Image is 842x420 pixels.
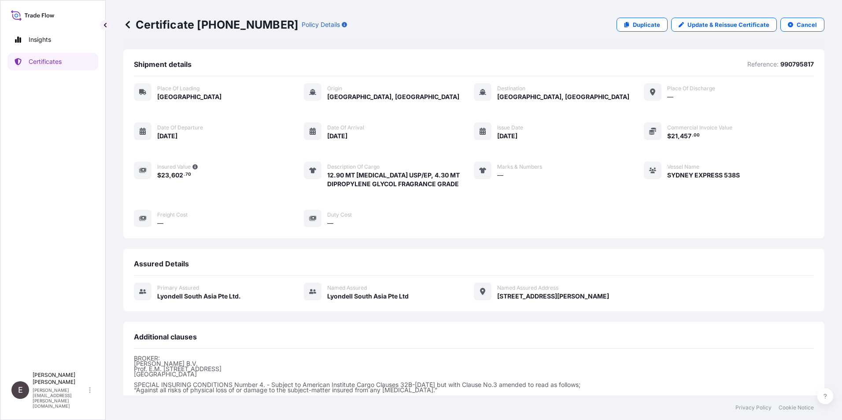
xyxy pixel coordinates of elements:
span: Place of discharge [667,85,715,92]
p: Insights [29,35,51,44]
p: Duplicate [633,20,660,29]
span: Place of Loading [157,85,199,92]
span: Lyondell South Asia Pte Ltd [327,292,409,301]
span: . [692,134,693,137]
p: [PERSON_NAME][EMAIL_ADDRESS][PERSON_NAME][DOMAIN_NAME] [33,387,87,409]
span: Insured Value [157,163,191,170]
span: 457 [680,133,691,139]
span: , [169,172,171,178]
a: Cookie Notice [779,404,814,411]
span: $ [157,172,161,178]
a: Certificates [7,53,98,70]
a: Insights [7,31,98,48]
span: Named Assured [327,284,367,291]
span: 12.90 MT [MEDICAL_DATA] USP/EP, 4.30 MT DIPROPYLENE GLYCOL FRAGRANCE GRADE [327,171,474,188]
span: Assured Details [134,259,189,268]
span: [DATE] [497,132,517,140]
span: E [18,386,23,394]
p: [PERSON_NAME] [PERSON_NAME] [33,372,87,386]
span: Date of departure [157,124,203,131]
span: — [497,171,503,180]
span: Marks & Numbers [497,163,542,170]
span: Lyondell South Asia Pte Ltd. [157,292,241,301]
span: Additional clauses [134,332,197,341]
p: Cancel [797,20,817,29]
span: [DATE] [157,132,177,140]
span: 23 [161,172,169,178]
span: Date of arrival [327,124,364,131]
span: Primary assured [157,284,199,291]
a: Duplicate [617,18,668,32]
span: Vessel Name [667,163,699,170]
span: [DATE] [327,132,347,140]
span: Destination [497,85,525,92]
span: Description of cargo [327,163,380,170]
span: [GEOGRAPHIC_DATA] [157,92,222,101]
p: 990795817 [780,60,814,69]
p: Certificate [PHONE_NUMBER] [123,18,298,32]
span: Commercial Invoice Value [667,124,732,131]
button: Cancel [780,18,824,32]
span: — [667,92,673,101]
a: Privacy Policy [735,404,772,411]
span: , [678,133,680,139]
span: 00 [694,134,700,137]
span: SYDNEY EXPRESS 538S [667,171,740,180]
p: Update & Reissue Certificate [687,20,769,29]
span: Named Assured Address [497,284,558,291]
span: Shipment details [134,60,192,69]
span: $ [667,133,671,139]
span: — [327,219,333,228]
span: Origin [327,85,342,92]
span: 602 [171,172,183,178]
span: Freight Cost [157,211,188,218]
p: Certificates [29,57,62,66]
p: Reference: [747,60,779,69]
p: BROKER: [PERSON_NAME] B.V. Prof. E.M. [STREET_ADDRESS] [GEOGRAPHIC_DATA] SPECIAL INSURING CONDITI... [134,356,814,393]
span: Issue Date [497,124,523,131]
p: Policy Details [302,20,340,29]
span: — [157,219,163,228]
span: [GEOGRAPHIC_DATA], [GEOGRAPHIC_DATA] [497,92,629,101]
span: Duty Cost [327,211,352,218]
span: [GEOGRAPHIC_DATA], [GEOGRAPHIC_DATA] [327,92,459,101]
a: Update & Reissue Certificate [671,18,777,32]
span: [STREET_ADDRESS][PERSON_NAME] [497,292,609,301]
span: . [184,173,185,176]
span: 21 [671,133,678,139]
span: 70 [185,173,191,176]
